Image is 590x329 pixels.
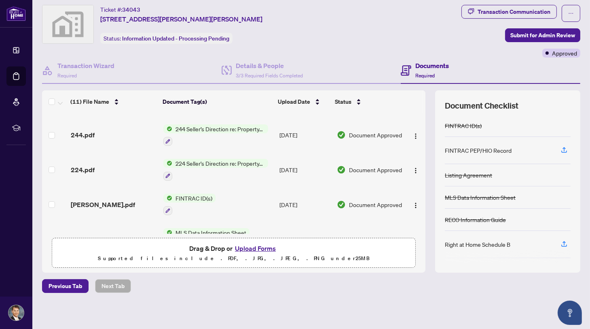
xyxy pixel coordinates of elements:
[337,165,346,174] img: Document Status
[412,133,419,139] img: Logo
[163,124,268,146] button: Status Icon244 Seller’s Direction re: Property/Offers
[71,130,95,140] span: 244.pdf
[71,165,95,175] span: 224.pdf
[412,202,419,209] img: Logo
[49,280,82,293] span: Previous Tab
[332,90,403,113] th: Status
[445,171,492,179] div: Listing Agreement
[42,5,93,43] img: svg%3e
[70,97,109,106] span: (11) File Name
[412,167,419,174] img: Logo
[57,254,410,263] p: Supported files include .PDF, .JPG, .JPEG, .PNG under 25 MB
[552,49,577,58] span: Approved
[335,97,351,106] span: Status
[100,5,140,14] div: Ticket #:
[57,61,114,70] h4: Transaction Wizard
[409,163,422,176] button: Logo
[163,228,250,250] button: Status IconMLS Data Information Sheet
[445,146,512,155] div: FINTRAC PEP/HIO Record
[349,130,402,139] span: Document Approved
[415,73,435,79] span: Required
[57,73,77,79] span: Required
[278,97,310,106] span: Upload Date
[478,5,550,18] div: Transaction Communication
[236,73,303,79] span: 3/3 Required Fields Completed
[445,100,518,111] span: Document Checklist
[337,130,346,139] img: Document Status
[100,14,262,24] span: [STREET_ADDRESS][PERSON_NAME][PERSON_NAME]
[445,121,482,130] div: FINTRAC ID(s)
[6,6,26,21] img: logo
[67,90,159,113] th: (11) File Name
[276,152,334,187] td: [DATE]
[163,124,172,133] img: Status Icon
[122,6,140,13] span: 34043
[71,200,135,209] span: [PERSON_NAME].pdf
[409,128,422,141] button: Logo
[415,61,449,70] h4: Documents
[275,90,332,113] th: Upload Date
[172,194,216,203] span: FINTRAC ID(s)
[189,243,278,254] span: Drag & Drop or
[100,33,233,44] div: Status:
[337,200,346,209] img: Document Status
[233,243,278,254] button: Upload Forms
[163,159,172,168] img: Status Icon
[349,165,402,174] span: Document Approved
[445,193,516,202] div: MLS Data Information Sheet
[276,187,334,222] td: [DATE]
[409,198,422,211] button: Logo
[276,118,334,153] td: [DATE]
[42,279,89,293] button: Previous Tab
[172,124,268,133] span: 244 Seller’s Direction re: Property/Offers
[8,305,24,320] img: Profile Icon
[172,228,250,237] span: MLS Data Information Sheet
[510,29,575,42] span: Submit for Admin Review
[172,159,268,168] span: 224 Seller's Direction re: Property/Offers - Important Information for Seller Acknowledgement
[349,200,402,209] span: Document Approved
[445,240,510,249] div: Right at Home Schedule B
[445,215,506,224] div: RECO Information Guide
[95,279,131,293] button: Next Tab
[461,5,557,19] button: Transaction Communication
[236,61,303,70] h4: Details & People
[52,238,415,268] span: Drag & Drop orUpload FormsSupported files include .PDF, .JPG, .JPEG, .PNG under25MB
[163,194,172,203] img: Status Icon
[505,28,580,42] button: Submit for Admin Review
[568,11,574,16] span: ellipsis
[276,222,334,256] td: [DATE]
[159,90,275,113] th: Document Tag(s)
[558,301,582,325] button: Open asap
[163,228,172,237] img: Status Icon
[163,159,268,181] button: Status Icon224 Seller's Direction re: Property/Offers - Important Information for Seller Acknowle...
[122,35,229,42] span: Information Updated - Processing Pending
[163,194,216,216] button: Status IconFINTRAC ID(s)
